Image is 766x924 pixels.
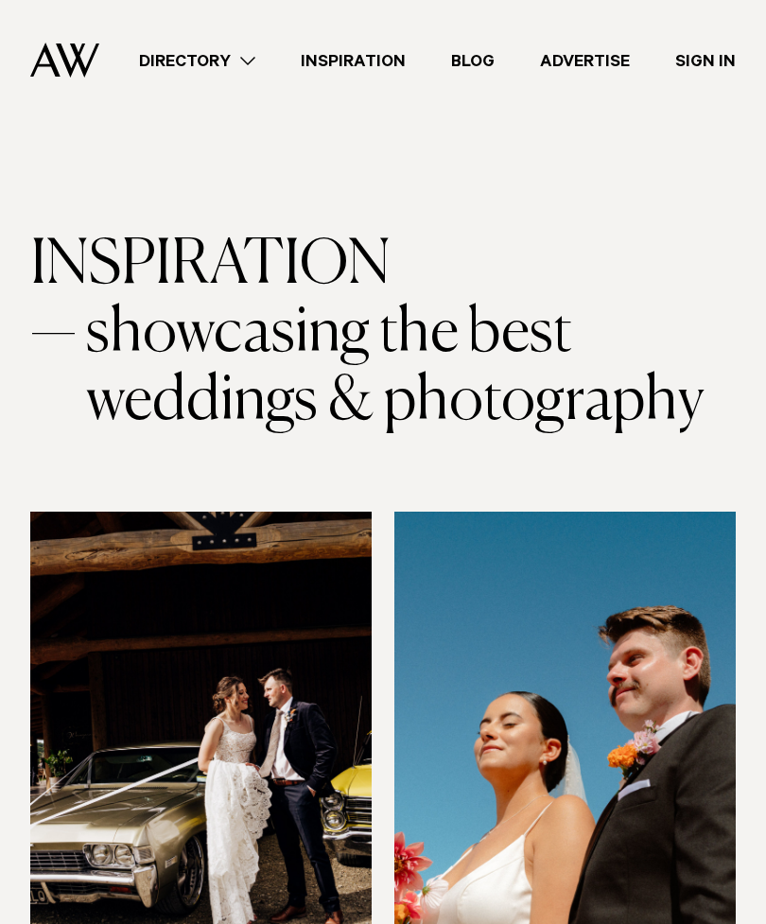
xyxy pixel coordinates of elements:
a: Blog [428,48,517,74]
a: Directory [116,48,278,74]
span: showcasing the best weddings & photography [86,300,736,436]
span: — [30,300,77,436]
h1: INSPIRATION [30,232,736,436]
img: Auckland Weddings Logo [30,43,99,78]
a: Advertise [517,48,653,74]
a: Sign In [653,48,758,74]
a: Inspiration [278,48,428,74]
